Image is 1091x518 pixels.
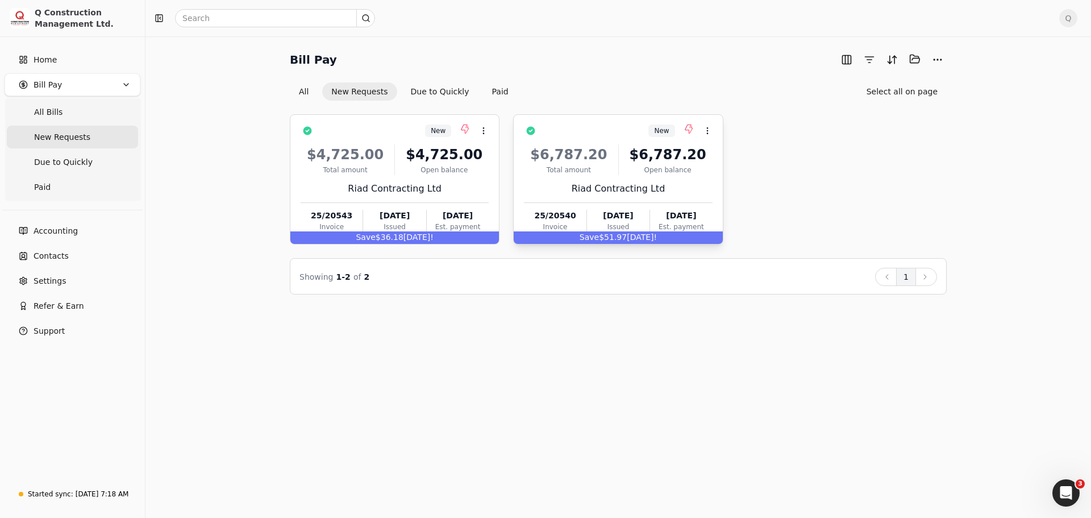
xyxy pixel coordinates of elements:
[5,219,140,242] a: Accounting
[5,73,140,96] button: Bill Pay
[34,225,78,237] span: Accounting
[514,231,722,244] div: $51.97
[627,233,657,242] span: [DATE]!
[363,210,426,222] div: [DATE]
[34,250,69,262] span: Contacts
[7,151,138,173] a: Due to Quickly
[623,165,713,175] div: Open balance
[427,210,489,222] div: [DATE]
[28,489,73,499] div: Started sync:
[290,82,518,101] div: Invoice filter options
[34,79,62,91] span: Bill Pay
[34,131,90,143] span: New Requests
[301,144,390,165] div: $4,725.00
[5,270,140,292] a: Settings
[1059,9,1077,27] button: Q
[35,7,135,30] div: Q Construction Management Ltd.
[5,320,140,342] button: Support
[399,144,489,165] div: $4,725.00
[363,222,426,232] div: Issued
[34,54,57,66] span: Home
[623,144,713,165] div: $6,787.20
[5,245,140,267] a: Contacts
[356,233,375,242] span: Save
[1052,479,1080,507] iframe: Intercom live chat
[364,272,370,281] span: 2
[654,126,669,136] span: New
[883,51,901,69] button: Sort
[290,231,499,244] div: $36.18
[10,8,30,28] img: 3171ca1f-602b-4dfe-91f0-0ace091e1481.jpeg
[290,51,337,69] h2: Bill Pay
[34,106,63,118] span: All Bills
[906,50,924,68] button: Batch (0)
[7,126,138,148] a: New Requests
[524,210,586,222] div: 25/20540
[928,51,947,69] button: More
[336,272,351,281] span: 1 - 2
[34,156,93,168] span: Due to Quickly
[7,101,138,123] a: All Bills
[650,222,712,232] div: Est. payment
[431,126,445,136] span: New
[353,272,361,281] span: of
[587,210,649,222] div: [DATE]
[483,82,518,101] button: Paid
[76,489,129,499] div: [DATE] 7:18 AM
[34,181,51,193] span: Paid
[301,165,390,175] div: Total amount
[403,233,434,242] span: [DATE]!
[299,272,333,281] span: Showing
[399,165,489,175] div: Open balance
[7,176,138,198] a: Paid
[857,82,947,101] button: Select all on page
[175,9,375,27] input: Search
[5,484,140,504] a: Started sync:[DATE] 7:18 AM
[896,268,916,286] button: 1
[290,82,318,101] button: All
[301,222,363,232] div: Invoice
[580,233,599,242] span: Save
[322,82,397,101] button: New Requests
[34,300,84,312] span: Refer & Earn
[427,222,489,232] div: Est. payment
[34,325,65,337] span: Support
[524,222,586,232] div: Invoice
[402,82,478,101] button: Due to Quickly
[587,222,649,232] div: Issued
[524,144,613,165] div: $6,787.20
[1076,479,1085,488] span: 3
[34,275,66,287] span: Settings
[5,48,140,71] a: Home
[524,165,613,175] div: Total amount
[301,210,363,222] div: 25/20543
[5,295,140,317] button: Refer & Earn
[650,210,712,222] div: [DATE]
[524,182,712,196] div: Riad Contracting Ltd
[301,182,489,196] div: Riad Contracting Ltd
